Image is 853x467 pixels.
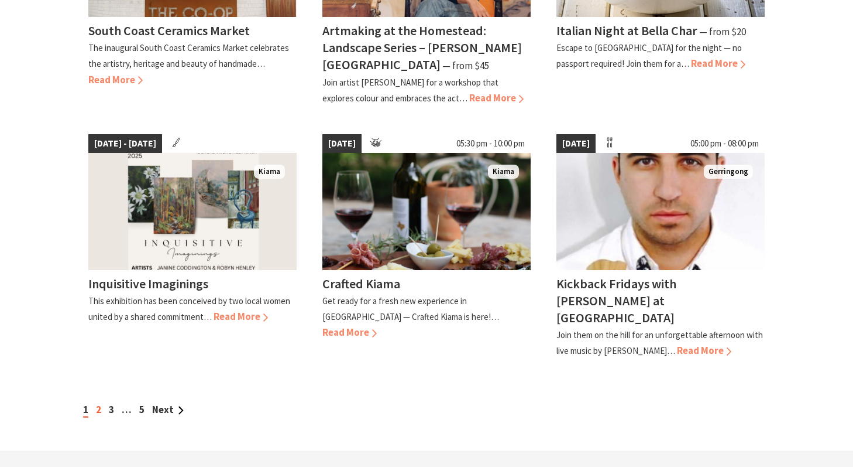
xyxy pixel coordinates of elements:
a: [DATE] 05:30 pm - 10:00 pm Wine and cheese placed on a table to enjoy Kiama Crafted Kiama Get rea... [322,134,531,359]
span: ⁠— from $45 [442,59,489,72]
span: Read More [88,73,143,86]
a: [DATE] - [DATE] Kiama Inquisitive Imaginings This exhibition has been conceived by two local wome... [88,134,297,359]
h4: South Coast Ceramics Market [88,22,250,39]
p: Join artist [PERSON_NAME] for a workshop that explores colour and embraces the act… [322,77,498,104]
p: This exhibition has been conceived by two local women united by a shared commitment… [88,295,290,322]
span: Kiama [488,165,519,179]
h4: Inquisitive Imaginings [88,275,208,292]
span: [DATE] [322,134,362,153]
span: [DATE] [556,134,596,153]
span: Gerringong [704,165,753,179]
h4: Artmaking at the Homestead: Landscape Series – [PERSON_NAME][GEOGRAPHIC_DATA] [322,22,522,73]
a: 2 [96,403,101,416]
a: 5 [139,403,145,416]
span: Read More [677,344,731,357]
span: … [122,403,132,416]
span: 1 [83,403,88,418]
p: Join them on the hill for an unforgettable afternoon with live music by [PERSON_NAME]… [556,329,763,356]
img: Wine and cheese placed on a table to enjoy [322,153,531,270]
span: Read More [691,57,745,70]
span: Read More [322,326,377,339]
img: Jason Invernon [556,153,765,270]
h4: Crafted Kiama [322,275,400,292]
a: 3 [109,403,114,416]
span: Kiama [254,165,285,179]
p: The inaugural South Coast Ceramics Market celebrates the artistry, heritage and beauty of handmade… [88,42,289,69]
span: ⁠— from $20 [699,25,746,38]
p: Escape to [GEOGRAPHIC_DATA] for the night — no passport required! Join them for a… [556,42,742,69]
h4: Kickback Fridays with [PERSON_NAME] at [GEOGRAPHIC_DATA] [556,275,676,326]
h4: Italian Night at Bella Char [556,22,697,39]
span: Read More [469,91,524,104]
p: Get ready for a fresh new experience in [GEOGRAPHIC_DATA] — Crafted Kiama is here!… [322,295,499,322]
span: [DATE] - [DATE] [88,134,162,153]
span: 05:30 pm - 10:00 pm [450,134,531,153]
span: Read More [214,310,268,323]
a: [DATE] 05:00 pm - 08:00 pm Jason Invernon Gerringong Kickback Fridays with [PERSON_NAME] at [GEOG... [556,134,765,359]
span: 05:00 pm - 08:00 pm [685,134,765,153]
a: Next [152,403,184,416]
